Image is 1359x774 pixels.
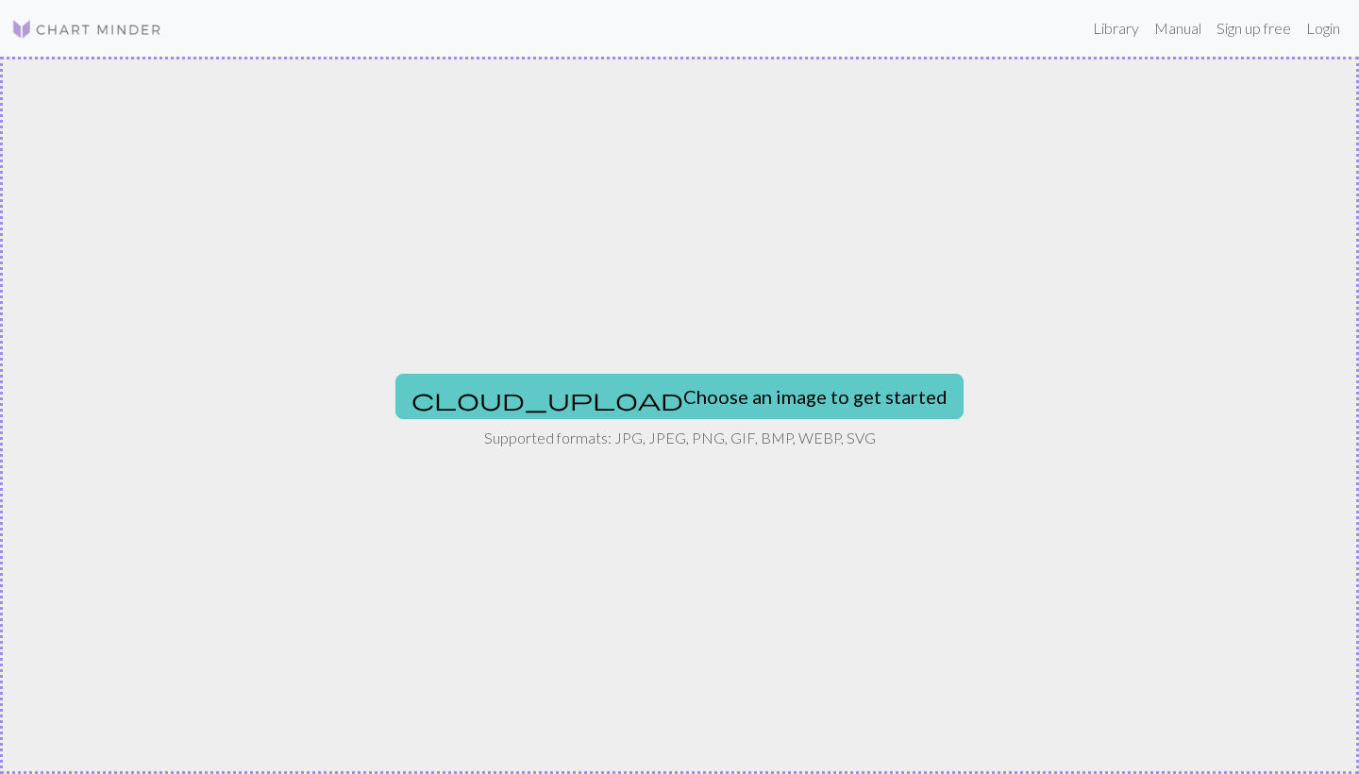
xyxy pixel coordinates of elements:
[1209,9,1299,47] a: Sign up free
[484,427,876,449] p: Supported formats: JPG, JPEG, PNG, GIF, BMP, WEBP, SVG
[411,386,683,412] span: cloud_upload
[395,374,964,419] button: Choose an image to get started
[1299,9,1348,47] a: Login
[11,18,162,41] img: Logo
[1147,9,1209,47] a: Manual
[1085,9,1147,47] a: Library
